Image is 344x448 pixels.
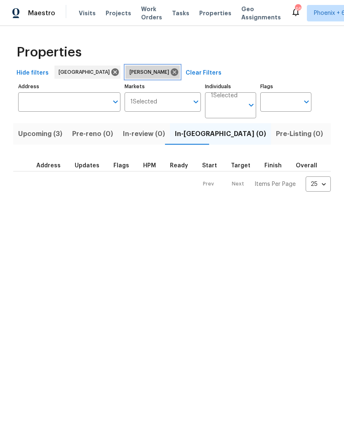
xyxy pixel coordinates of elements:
[18,84,120,89] label: Address
[202,163,224,169] div: Actual renovation start date
[141,5,162,21] span: Work Orders
[36,163,61,169] span: Address
[13,66,52,81] button: Hide filters
[231,163,250,169] span: Target
[130,99,157,106] span: 1 Selected
[59,68,113,76] span: [GEOGRAPHIC_DATA]
[172,10,189,16] span: Tasks
[125,84,201,89] label: Markets
[113,163,129,169] span: Flags
[125,66,180,79] div: [PERSON_NAME]
[231,163,258,169] div: Target renovation project end date
[28,9,55,17] span: Maestro
[202,163,217,169] span: Start
[123,128,165,140] span: In-review (0)
[241,5,281,21] span: Geo Assignments
[264,163,282,169] span: Finish
[182,66,225,81] button: Clear Filters
[143,163,156,169] span: HPM
[106,9,131,17] span: Projects
[205,84,256,89] label: Individuals
[79,9,96,17] span: Visits
[75,163,99,169] span: Updates
[175,128,266,140] span: In-[GEOGRAPHIC_DATA] (0)
[245,99,257,111] button: Open
[54,66,120,79] div: [GEOGRAPHIC_DATA]
[72,128,113,140] span: Pre-reno (0)
[296,163,325,169] div: Days past target finish date
[195,176,331,192] nav: Pagination Navigation
[276,128,323,140] span: Pre-Listing (0)
[130,68,172,76] span: [PERSON_NAME]
[295,5,301,13] div: 46
[170,163,196,169] div: Earliest renovation start date (first business day after COE or Checkout)
[211,92,238,99] span: 1 Selected
[16,68,49,78] span: Hide filters
[296,163,317,169] span: Overall
[190,96,202,108] button: Open
[170,163,188,169] span: Ready
[18,128,62,140] span: Upcoming (3)
[301,96,312,108] button: Open
[306,174,331,195] div: 25
[264,163,289,169] div: Projected renovation finish date
[186,68,221,78] span: Clear Filters
[199,9,231,17] span: Properties
[16,48,82,56] span: Properties
[254,180,296,188] p: Items Per Page
[110,96,121,108] button: Open
[260,84,311,89] label: Flags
